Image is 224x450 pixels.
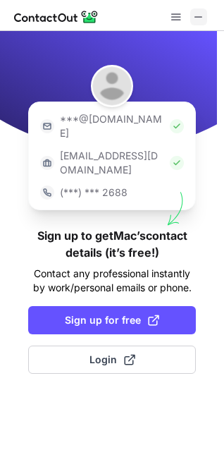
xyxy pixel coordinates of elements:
[60,112,164,140] p: ***@[DOMAIN_NAME]
[14,8,99,25] img: ContactOut v5.3.10
[91,65,133,107] img: Mac Griffiths
[40,156,54,170] img: https://contactout.com/extension/app/static/media/login-work-icon.638a5007170bc45168077fde17b29a1...
[40,119,54,133] img: https://contactout.com/extension/app/static/media/login-email-icon.f64bce713bb5cd1896fef81aa7b14a...
[28,227,196,261] h1: Sign up to get Mac’s contact details (it’s free!)
[60,149,164,177] p: [EMAIL_ADDRESS][DOMAIN_NAME]
[28,306,196,334] button: Sign up for free
[40,186,54,200] img: https://contactout.com/extension/app/static/media/login-phone-icon.bacfcb865e29de816d437549d7f4cb...
[28,346,196,374] button: Login
[170,119,184,133] img: Check Icon
[65,313,159,327] span: Sign up for free
[89,353,135,367] span: Login
[28,267,196,295] p: Contact any professional instantly by work/personal emails or phone.
[170,156,184,170] img: Check Icon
